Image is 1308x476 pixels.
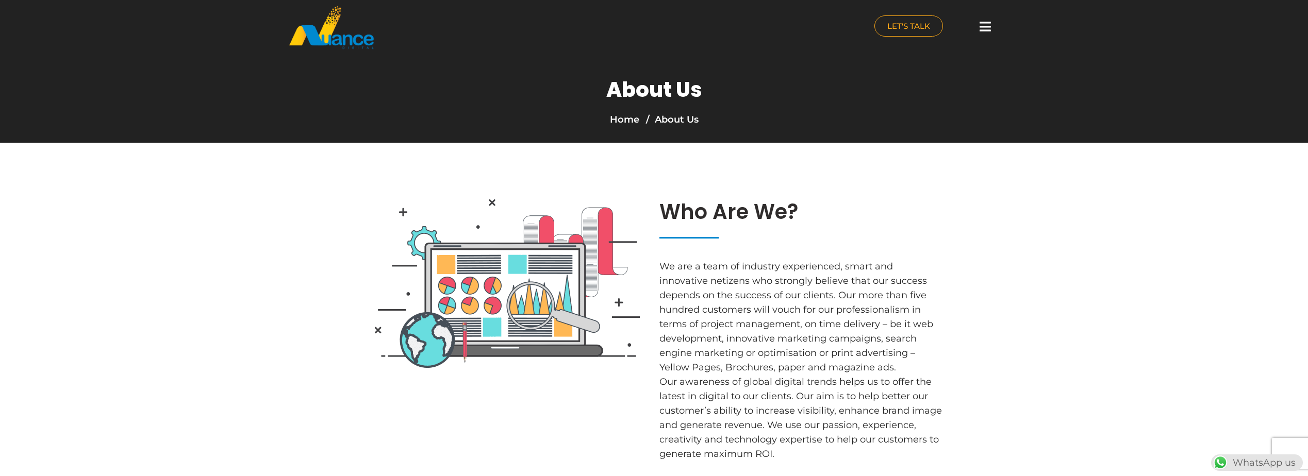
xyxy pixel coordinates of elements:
span: LET'S TALK [887,22,930,30]
h1: About Us [606,77,702,102]
h2: Who Are We? [659,199,943,224]
a: nuance-qatar_logo [288,5,649,50]
a: Home [610,114,639,125]
div: WhatsApp us [1211,454,1303,471]
li: About Us [643,112,699,127]
img: nuance-qatar_logo [288,5,375,50]
p: We are a team of industry experienced, smart and innovative netizens who strongly believe that ou... [659,259,943,375]
img: WhatsApp [1212,454,1229,471]
a: WhatsAppWhatsApp us [1211,457,1303,468]
p: Our awareness of global digital trends helps us to offer the latest in digital to our clients. Ou... [659,375,943,461]
a: LET'S TALK [874,15,943,37]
